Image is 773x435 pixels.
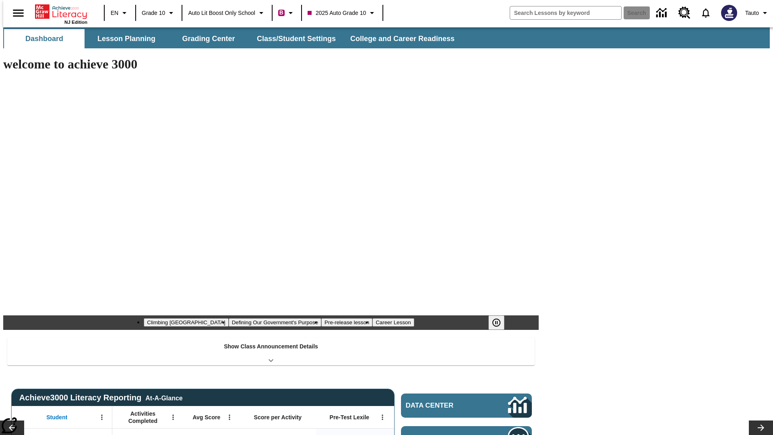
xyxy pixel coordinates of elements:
[96,411,108,423] button: Open Menu
[308,9,366,17] span: 2025 Auto Grade 10
[372,318,414,327] button: Slide 4 Career Lesson
[46,414,67,421] span: Student
[142,9,165,17] span: Grade 10
[35,4,87,20] a: Home
[674,2,695,24] a: Resource Center, Will open in new tab
[321,318,372,327] button: Slide 3 Pre-release lesson
[721,5,737,21] img: Avatar
[138,6,179,20] button: Grade: Grade 10, Select a grade
[376,411,389,423] button: Open Menu
[145,393,182,402] div: At-A-Glance
[19,393,183,402] span: Achieve3000 Literacy Reporting
[749,420,773,435] button: Lesson carousel, Next
[406,402,481,410] span: Data Center
[651,2,674,24] a: Data Center
[3,27,770,48] div: SubNavbar
[144,318,228,327] button: Slide 1 Climbing Mount Tai
[279,8,283,18] span: B
[250,29,342,48] button: Class/Student Settings
[185,6,269,20] button: School: Auto Lit Boost only School, Select your school
[223,411,236,423] button: Open Menu
[229,318,321,327] button: Slide 2 Defining Our Government's Purpose
[742,6,773,20] button: Profile/Settings
[3,29,462,48] div: SubNavbar
[188,9,255,17] span: Auto Lit Boost only School
[401,394,532,418] a: Data Center
[116,410,169,425] span: Activities Completed
[35,3,87,25] div: Home
[111,9,118,17] span: EN
[64,20,87,25] span: NJ Edition
[344,29,461,48] button: College and Career Readiness
[107,6,133,20] button: Language: EN, Select a language
[488,315,504,330] button: Pause
[510,6,621,19] input: search field
[86,29,167,48] button: Lesson Planning
[3,57,539,72] h1: welcome to achieve 3000
[304,6,380,20] button: Class: 2025 Auto Grade 10, Select your class
[275,6,299,20] button: Boost Class color is violet red. Change class color
[6,1,30,25] button: Open side menu
[224,342,318,351] p: Show Class Announcement Details
[745,9,759,17] span: Tauto
[192,414,220,421] span: Avg Score
[330,414,370,421] span: Pre-Test Lexile
[488,315,513,330] div: Pause
[695,2,716,23] a: Notifications
[168,29,249,48] button: Grading Center
[167,411,179,423] button: Open Menu
[4,29,85,48] button: Dashboard
[716,2,742,23] button: Select a new avatar
[254,414,302,421] span: Score per Activity
[7,338,535,365] div: Show Class Announcement Details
